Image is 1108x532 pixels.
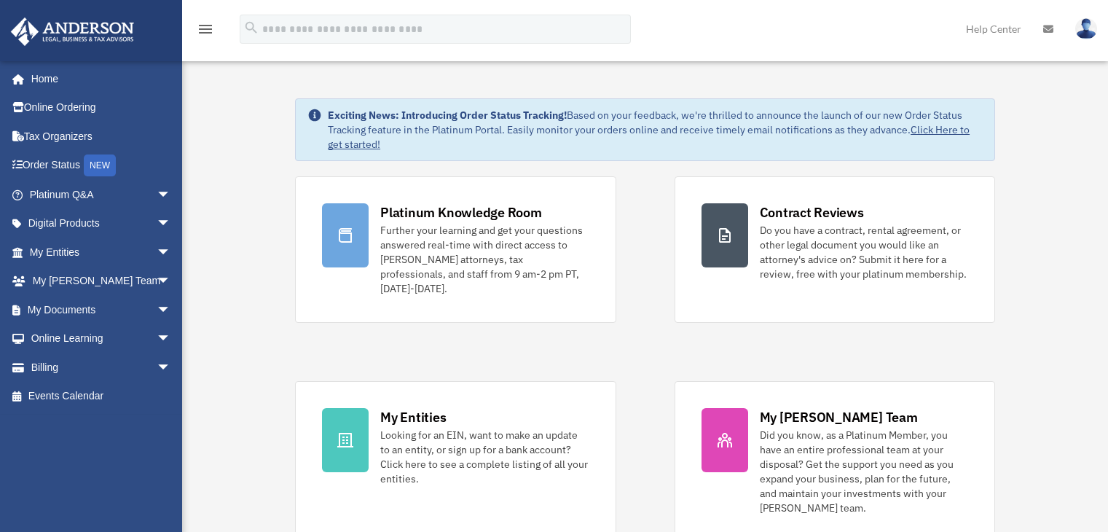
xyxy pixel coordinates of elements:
div: NEW [84,154,116,176]
div: Looking for an EIN, want to make an update to an entity, or sign up for a bank account? Click her... [380,428,589,486]
img: Anderson Advisors Platinum Portal [7,17,138,46]
a: Order StatusNEW [10,151,193,181]
span: arrow_drop_down [157,324,186,354]
span: arrow_drop_down [157,353,186,383]
a: Click Here to get started! [328,123,970,151]
div: Based on your feedback, we're thrilled to announce the launch of our new Order Status Tracking fe... [328,108,983,152]
strong: Exciting News: Introducing Order Status Tracking! [328,109,567,122]
a: Online Learningarrow_drop_down [10,324,193,353]
div: My [PERSON_NAME] Team [760,408,918,426]
span: arrow_drop_down [157,267,186,297]
a: Home [10,64,186,93]
div: Contract Reviews [760,203,864,222]
a: My Entitiesarrow_drop_down [10,238,193,267]
a: Events Calendar [10,382,193,411]
div: My Entities [380,408,446,426]
span: arrow_drop_down [157,209,186,239]
span: arrow_drop_down [157,238,186,267]
a: Online Ordering [10,93,193,122]
a: Tax Organizers [10,122,193,151]
a: Platinum Knowledge Room Further your learning and get your questions answered real-time with dire... [295,176,616,323]
a: menu [197,26,214,38]
a: My [PERSON_NAME] Teamarrow_drop_down [10,267,193,296]
a: Platinum Q&Aarrow_drop_down [10,180,193,209]
div: Platinum Knowledge Room [380,203,542,222]
span: arrow_drop_down [157,180,186,210]
a: Digital Productsarrow_drop_down [10,209,193,238]
div: Do you have a contract, rental agreement, or other legal document you would like an attorney's ad... [760,223,968,281]
i: menu [197,20,214,38]
a: Contract Reviews Do you have a contract, rental agreement, or other legal document you would like... [675,176,995,323]
div: Did you know, as a Platinum Member, you have an entire professional team at your disposal? Get th... [760,428,968,515]
img: User Pic [1075,18,1097,39]
div: Further your learning and get your questions answered real-time with direct access to [PERSON_NAM... [380,223,589,296]
a: Billingarrow_drop_down [10,353,193,382]
a: My Documentsarrow_drop_down [10,295,193,324]
i: search [243,20,259,36]
span: arrow_drop_down [157,295,186,325]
